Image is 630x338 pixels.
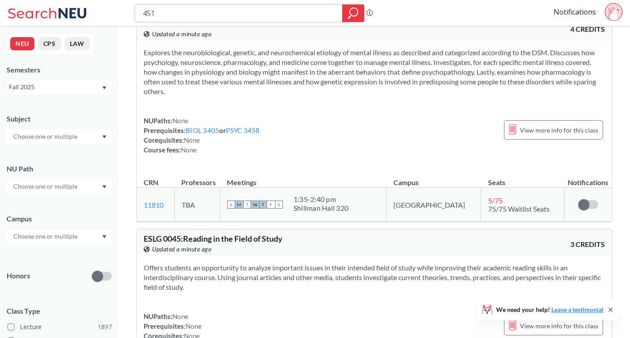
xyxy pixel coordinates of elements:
svg: Dropdown arrow [102,135,107,139]
span: 3 CREDITS [570,239,605,249]
div: Dropdown arrow [7,179,112,194]
span: 75/75 Waitlist Seats [488,205,550,213]
span: M [235,201,243,209]
span: None [186,322,202,330]
span: S [227,201,235,209]
svg: Dropdown arrow [102,86,107,90]
span: Class Type [7,306,112,316]
td: TBA [174,188,220,222]
span: ESLG 0045 : Reading in the Field of Study [144,234,283,243]
span: 4 CREDITS [570,24,605,34]
div: NUPaths: Prerequisites: or Corequisites: Course fees: [144,116,260,155]
input: Choose one or multiple [9,131,83,142]
div: Fall 2025Dropdown arrow [7,80,112,94]
span: None [172,117,188,125]
button: NEU [10,37,34,50]
span: We need your help! [496,307,603,313]
input: Choose one or multiple [9,231,83,242]
button: CPS [38,37,61,50]
a: Leave a testimonial [551,306,603,313]
th: Campus [386,169,481,188]
div: Dropdown arrow [7,129,112,144]
div: Fall 2025 [9,82,101,92]
span: W [251,201,259,209]
span: None [172,312,188,320]
a: 11810 [144,201,164,209]
span: 1897 [98,322,112,332]
button: LAW [65,37,90,50]
svg: Dropdown arrow [102,235,107,239]
svg: magnifying glass [348,7,359,19]
div: Semesters [7,65,112,75]
section: Offers students an opportunity to analyze important issues in their intended field of study while... [144,263,605,292]
span: 5 / 75 [488,196,503,205]
section: Explores the neurobiological, genetic, and neurochemical etiology of mental illness as described ... [144,48,605,96]
svg: Dropdown arrow [102,185,107,189]
span: View more info for this class [520,320,598,331]
a: Notifications [554,7,596,17]
span: View more info for this class [520,125,598,136]
span: T [259,201,267,209]
input: Class, professor, course number, "phrase" [142,6,336,21]
div: CRN [144,178,158,187]
span: T [243,201,251,209]
p: Honors [7,271,30,281]
div: Subject [7,114,112,124]
div: 1:35 - 2:40 pm [294,195,348,204]
span: None [184,136,200,144]
a: PSYC 3458 [226,126,260,134]
input: Choose one or multiple [9,181,83,192]
span: Updated a minute ago [152,29,211,39]
div: Dropdown arrow [7,229,112,244]
th: Meetings [220,169,386,188]
div: Shillman Hall 320 [294,204,348,213]
a: BIOL 3405 [186,126,219,134]
div: NU Path [7,164,112,174]
td: [GEOGRAPHIC_DATA] [386,188,481,222]
th: Seats [481,169,565,188]
div: Campus [7,214,112,224]
span: None [181,146,197,154]
span: S [275,201,283,209]
span: F [267,201,275,209]
th: Professors [174,169,220,188]
div: magnifying glass [342,4,364,22]
th: Notifications [565,169,612,188]
span: Updated a minute ago [152,244,211,254]
label: Lecture [8,321,112,333]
